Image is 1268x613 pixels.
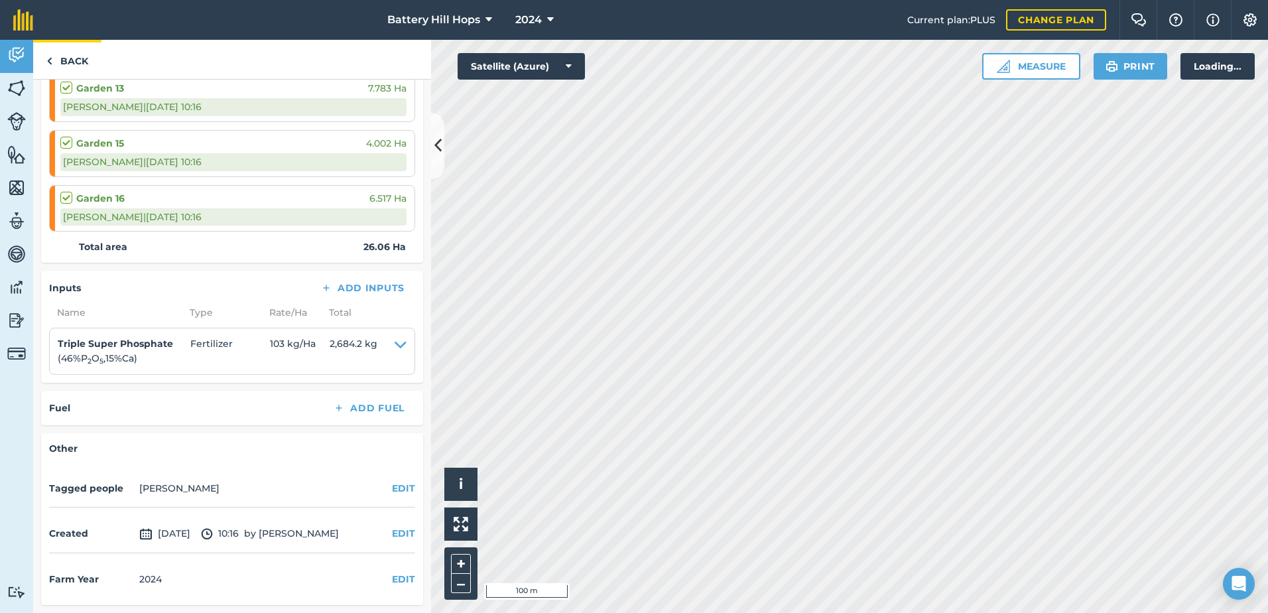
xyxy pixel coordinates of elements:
[49,526,134,541] h4: Created
[459,476,463,492] span: i
[7,78,26,98] img: svg+xml;base64,PHN2ZyB4bWxucz0iaHR0cDovL3d3dy53My5vcmcvMjAwMC9zdmciIHdpZHRoPSI1NiIgaGVpZ2h0PSI2MC...
[139,572,162,586] div: 2024
[1180,53,1255,80] div: Loading...
[1131,13,1147,27] img: Two speech bubbles overlapping with the left bubble in the forefront
[7,112,26,131] img: svg+xml;base64,PD94bWwgdmVyc2lvbj0iMS4wIiBlbmNvZGluZz0idXRmLTgiPz4KPCEtLSBHZW5lcmF0b3I6IEFkb2JlIE...
[321,305,351,320] span: Total
[49,305,182,320] span: Name
[982,53,1080,80] button: Measure
[1242,13,1258,27] img: A cog icon
[451,574,471,593] button: –
[182,305,261,320] span: Type
[1223,568,1255,600] div: Open Intercom Messenger
[997,60,1010,73] img: Ruler icon
[201,526,239,542] span: 10:16
[58,351,190,366] p: ( 46 % P O , 15 % Ca )
[310,279,415,297] button: Add Inputs
[139,526,190,542] span: [DATE]
[454,517,468,531] img: Four arrows, one pointing top left, one top right, one bottom right and the last bottom left
[451,554,471,574] button: +
[33,40,101,79] a: Back
[99,357,103,366] sub: 5
[1168,13,1184,27] img: A question mark icon
[515,12,542,28] span: 2024
[60,98,407,115] div: [PERSON_NAME] | [DATE] 10:16
[444,468,477,501] button: i
[49,515,415,553] div: by [PERSON_NAME]
[139,481,220,496] li: [PERSON_NAME]
[392,526,415,541] button: EDIT
[363,239,406,254] strong: 26.06 Ha
[7,45,26,65] img: svg+xml;base64,PD94bWwgdmVyc2lvbj0iMS4wIiBlbmNvZGluZz0idXRmLTgiPz4KPCEtLSBHZW5lcmF0b3I6IEFkb2JlIE...
[369,191,407,206] span: 6.517 Ha
[49,441,415,456] h4: Other
[7,211,26,231] img: svg+xml;base64,PD94bWwgdmVyc2lvbj0iMS4wIiBlbmNvZGluZz0idXRmLTgiPz4KPCEtLSBHZW5lcmF0b3I6IEFkb2JlIE...
[261,305,321,320] span: Rate/ Ha
[907,13,995,27] span: Current plan : PLUS
[49,401,70,415] h4: Fuel
[58,336,190,351] h4: Triple Super Phosphate
[7,145,26,165] img: svg+xml;base64,PHN2ZyB4bWxucz0iaHR0cDovL3d3dy53My5vcmcvMjAwMC9zdmciIHdpZHRoPSI1NiIgaGVpZ2h0PSI2MC...
[1006,9,1106,31] a: Change plan
[76,136,124,151] strong: Garden 15
[13,9,33,31] img: fieldmargin Logo
[7,178,26,198] img: svg+xml;base64,PHN2ZyB4bWxucz0iaHR0cDovL3d3dy53My5vcmcvMjAwMC9zdmciIHdpZHRoPSI1NiIgaGVpZ2h0PSI2MC...
[60,153,407,170] div: [PERSON_NAME] | [DATE] 10:16
[79,239,127,254] strong: Total area
[201,526,213,542] img: svg+xml;base64,PD94bWwgdmVyc2lvbj0iMS4wIiBlbmNvZGluZz0idXRmLTgiPz4KPCEtLSBHZW5lcmF0b3I6IEFkb2JlIE...
[7,277,26,297] img: svg+xml;base64,PD94bWwgdmVyc2lvbj0iMS4wIiBlbmNvZGluZz0idXRmLTgiPz4KPCEtLSBHZW5lcmF0b3I6IEFkb2JlIE...
[49,572,134,586] h4: Farm Year
[368,81,407,96] span: 7.783 Ha
[76,81,124,96] strong: Garden 13
[88,357,92,366] sub: 2
[7,586,26,598] img: svg+xml;base64,PD94bWwgdmVyc2lvbj0iMS4wIiBlbmNvZGluZz0idXRmLTgiPz4KPCEtLSBHZW5lcmF0b3I6IEFkb2JlIE...
[1206,12,1220,28] img: svg+xml;base64,PHN2ZyB4bWxucz0iaHR0cDovL3d3dy53My5vcmcvMjAwMC9zdmciIHdpZHRoPSIxNyIgaGVpZ2h0PSIxNy...
[366,136,407,151] span: 4.002 Ha
[322,399,415,417] button: Add Fuel
[76,191,125,206] strong: Garden 16
[1106,58,1118,74] img: svg+xml;base64,PHN2ZyB4bWxucz0iaHR0cDovL3d3dy53My5vcmcvMjAwMC9zdmciIHdpZHRoPSIxOSIgaGVpZ2h0PSIyNC...
[270,336,330,366] span: 103 kg / Ha
[7,244,26,264] img: svg+xml;base64,PD94bWwgdmVyc2lvbj0iMS4wIiBlbmNvZGluZz0idXRmLTgiPz4KPCEtLSBHZW5lcmF0b3I6IEFkb2JlIE...
[392,572,415,586] button: EDIT
[7,344,26,363] img: svg+xml;base64,PD94bWwgdmVyc2lvbj0iMS4wIiBlbmNvZGluZz0idXRmLTgiPz4KPCEtLSBHZW5lcmF0b3I6IEFkb2JlIE...
[7,310,26,330] img: svg+xml;base64,PD94bWwgdmVyc2lvbj0iMS4wIiBlbmNvZGluZz0idXRmLTgiPz4KPCEtLSBHZW5lcmF0b3I6IEFkb2JlIE...
[49,481,134,496] h4: Tagged people
[46,53,52,69] img: svg+xml;base64,PHN2ZyB4bWxucz0iaHR0cDovL3d3dy53My5vcmcvMjAwMC9zdmciIHdpZHRoPSI5IiBoZWlnaHQ9IjI0Ii...
[392,481,415,496] button: EDIT
[49,281,81,295] h4: Inputs
[458,53,585,80] button: Satellite (Azure)
[139,526,153,542] img: svg+xml;base64,PD94bWwgdmVyc2lvbj0iMS4wIiBlbmNvZGluZz0idXRmLTgiPz4KPCEtLSBHZW5lcmF0b3I6IEFkb2JlIE...
[330,336,377,366] span: 2,684.2 kg
[58,336,407,366] summary: Triple Super Phosphate(46%P2O5,15%Ca)Fertilizer103 kg/Ha2,684.2 kg
[387,12,480,28] span: Battery Hill Hops
[1094,53,1168,80] button: Print
[60,208,407,226] div: [PERSON_NAME] | [DATE] 10:16
[190,336,270,366] span: Fertilizer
